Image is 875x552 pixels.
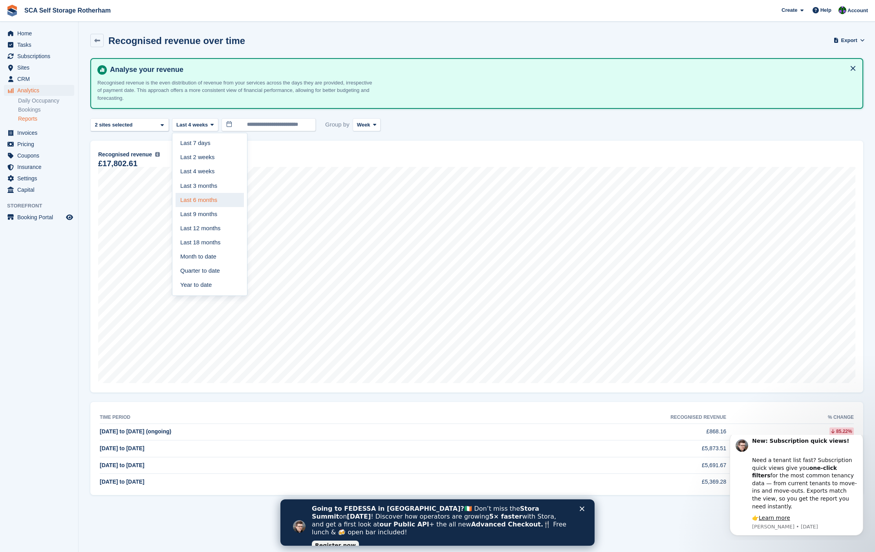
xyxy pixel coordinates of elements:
[21,4,114,17] a: SCA Self Storage Rotherham
[176,136,244,150] a: Last 7 days
[97,79,372,102] p: Recognised revenue is the even distribution of revenue from your services across the days they ar...
[4,150,74,161] a: menu
[34,2,139,87] div: Message content
[93,121,135,129] div: 2 sites selected
[7,202,78,210] span: Storefront
[18,4,30,17] img: Profile image for Steven
[4,184,74,195] a: menu
[820,6,831,14] span: Help
[829,427,854,435] div: 85.22%
[718,435,875,540] iframe: Intercom notifications message
[176,121,208,129] span: Last 4 weeks
[4,51,74,62] a: menu
[17,161,64,172] span: Insurance
[100,479,145,485] span: [DATE] to [DATE]
[176,207,244,221] a: Last 9 months
[4,85,74,96] a: menu
[452,411,726,424] th: Recognised revenue
[838,6,846,14] img: Ross Chapman
[176,278,244,292] a: Year to date
[176,179,244,193] a: Last 3 months
[176,249,244,264] a: Month to date
[176,221,244,235] a: Last 12 months
[325,118,350,131] span: Group by
[98,160,137,167] div: £17,802.61
[176,150,244,165] a: Last 2 weeks
[6,5,18,17] img: stora-icon-8386f47178a22dfd0bd8f6a31ec36ba5ce8667c1dd55bd0f319d3a0aa187defe.svg
[18,115,74,123] a: Reports
[4,39,74,50] a: menu
[17,73,64,84] span: CRM
[107,65,856,74] h4: Analyse your revenue
[176,264,244,278] a: Quarter to date
[17,173,64,184] span: Settings
[17,212,64,223] span: Booking Portal
[176,193,244,207] a: Last 6 months
[17,150,64,161] span: Coupons
[848,7,868,15] span: Account
[17,39,64,50] span: Tasks
[18,106,74,114] a: Bookings
[100,411,452,424] th: Time period
[841,37,857,44] span: Export
[31,41,79,51] a: Register now
[172,118,218,131] button: Last 4 weeks
[4,127,74,138] a: menu
[17,184,64,195] span: Capital
[100,428,171,435] span: [DATE] to [DATE] (ongoing)
[17,62,64,73] span: Sites
[17,139,64,150] span: Pricing
[782,6,797,14] span: Create
[155,152,160,157] img: icon-info-grey-7440780725fd019a000dd9b08b2336e03edf1995a4989e88bcd33f0948082b44.svg
[452,474,726,490] td: £5,369.28
[98,150,152,159] span: Recognised revenue
[17,28,64,39] span: Home
[452,457,726,474] td: £5,691.67
[17,51,64,62] span: Subscriptions
[41,80,72,86] a: Learn more
[4,28,74,39] a: menu
[353,118,381,131] button: Week
[34,88,139,95] p: Message from Steven, sent 1w ago
[100,462,145,468] span: [DATE] to [DATE]
[176,165,244,179] a: Last 4 weeks
[34,3,131,9] b: New: Subscription quick views!
[726,411,854,424] th: % change
[17,127,64,138] span: Invoices
[108,35,245,46] h2: Recognised revenue over time
[4,73,74,84] a: menu
[4,212,74,223] a: menu
[357,121,370,129] span: Week
[4,173,74,184] a: menu
[100,445,145,451] span: [DATE] to [DATE]
[4,139,74,150] a: menu
[17,85,64,96] span: Analytics
[4,161,74,172] a: menu
[280,499,595,546] iframe: Intercom live chat banner
[34,14,139,75] div: Need a tenant list fast? Subscription quick views give you for the most common tenancy data — fro...
[452,440,726,457] td: £5,873.51
[4,62,74,73] a: menu
[835,34,863,47] button: Export
[18,97,74,105] a: Daily Occupancy
[299,7,307,12] div: Close
[452,424,726,440] td: £868.16
[34,79,139,87] div: 👉
[65,213,74,222] a: Preview store
[176,235,244,249] a: Last 18 months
